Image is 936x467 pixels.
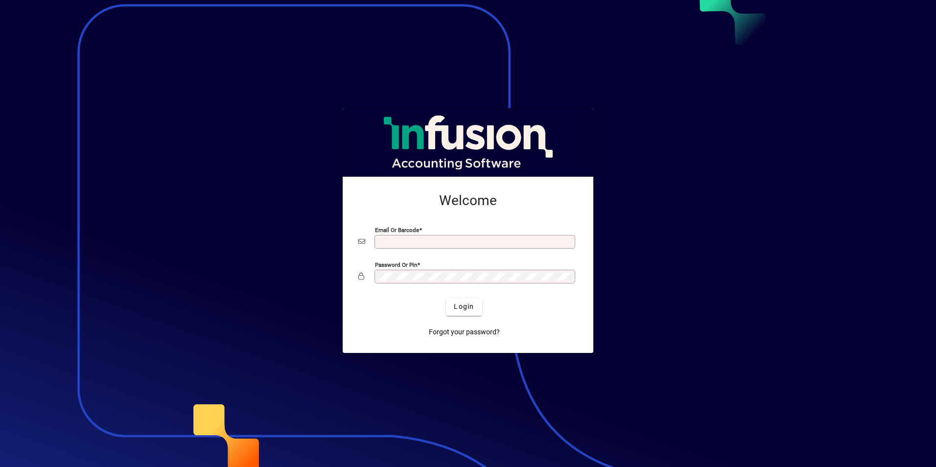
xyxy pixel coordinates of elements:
button: Login [446,298,482,316]
span: Login [454,302,474,312]
mat-label: Password or Pin [375,261,417,268]
span: Forgot your password? [429,327,500,337]
mat-label: Email or Barcode [375,226,419,233]
a: Forgot your password? [425,324,504,341]
h2: Welcome [358,192,578,209]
